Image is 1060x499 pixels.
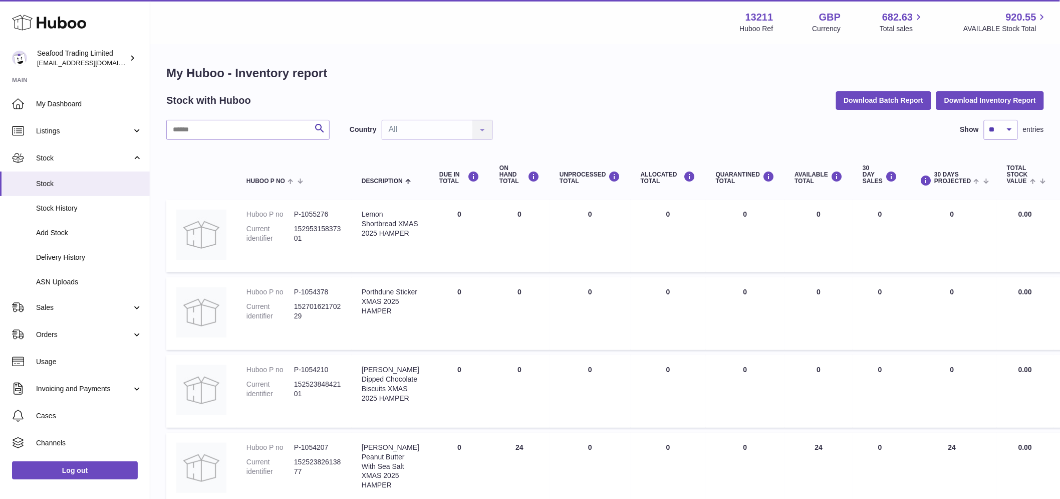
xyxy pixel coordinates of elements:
span: Huboo P no [246,178,285,185]
span: Total sales [880,24,924,34]
dt: Huboo P no [246,210,294,219]
label: Country [350,125,377,134]
div: DUE IN TOTAL [439,171,479,185]
span: 920.55 [1006,11,1036,24]
td: 0 [429,200,489,272]
span: 0.00 [1018,443,1032,451]
img: product image [176,443,226,493]
span: Delivery History [36,253,142,262]
img: product image [176,365,226,415]
dd: 15252382613877 [294,457,342,476]
div: Huboo Ref [740,24,773,34]
span: Description [362,178,403,185]
span: Sales [36,303,132,312]
span: 0.00 [1018,366,1032,374]
td: 0 [785,355,853,428]
span: My Dashboard [36,99,142,109]
dt: Huboo P no [246,365,294,375]
span: AVAILABLE Stock Total [963,24,1048,34]
span: Cases [36,411,142,421]
img: internalAdmin-13211@internal.huboo.com [12,51,27,66]
td: 0 [489,277,550,350]
div: UNPROCESSED Total [560,171,621,185]
h1: My Huboo - Inventory report [166,65,1044,81]
td: 0 [631,277,706,350]
a: 920.55 AVAILABLE Stock Total [963,11,1048,34]
span: 0 [743,443,747,451]
span: Total stock value [1007,165,1028,185]
div: QUARANTINED Total [716,171,775,185]
td: 0 [429,355,489,428]
strong: GBP [819,11,841,24]
div: [PERSON_NAME] Peanut Butter With Sea Salt XMAS 2025 HAMPER [362,443,419,490]
div: ON HAND Total [499,165,540,185]
td: 0 [907,355,997,428]
span: 30 DAYS PROJECTED [934,172,971,185]
dd: 15270162170229 [294,302,342,321]
td: 0 [429,277,489,350]
strong: 13211 [745,11,773,24]
span: Channels [36,438,142,448]
div: Lemon Shortbread XMAS 2025 HAMPER [362,210,419,238]
td: 0 [550,355,631,428]
div: Currency [813,24,841,34]
dd: P-1054378 [294,287,342,297]
td: 0 [631,200,706,272]
td: 0 [489,200,550,272]
span: 0 [743,210,747,218]
span: 0 [743,288,747,296]
span: [EMAIL_ADDRESS][DOMAIN_NAME] [37,59,147,67]
td: 0 [550,200,631,272]
span: 682.63 [882,11,913,24]
td: 0 [631,355,706,428]
dt: Current identifier [246,380,294,399]
span: Orders [36,330,132,340]
img: product image [176,287,226,338]
span: 0.00 [1018,288,1032,296]
dt: Current identifier [246,224,294,243]
span: Stock History [36,204,142,213]
td: 0 [853,355,907,428]
dd: 15252384842101 [294,380,342,399]
span: 0.00 [1018,210,1032,218]
img: product image [176,210,226,260]
div: 30 DAY SALES [863,165,897,185]
dd: P-1055276 [294,210,342,219]
dd: 15295315837301 [294,224,342,243]
label: Show [960,125,979,134]
a: 682.63 Total sales [880,11,924,34]
h2: Stock with Huboo [166,94,251,107]
span: entries [1023,125,1044,134]
dt: Huboo P no [246,287,294,297]
div: Seafood Trading Limited [37,49,127,68]
span: Stock [36,179,142,189]
td: 0 [907,277,997,350]
span: Invoicing and Payments [36,384,132,394]
span: Listings [36,126,132,136]
span: Add Stock [36,228,142,238]
td: 0 [550,277,631,350]
span: Stock [36,153,132,163]
td: 0 [785,277,853,350]
div: AVAILABLE Total [795,171,843,185]
td: 0 [853,277,907,350]
dd: P-1054210 [294,365,342,375]
div: [PERSON_NAME] Dipped Chocolate Biscuits XMAS 2025 HAMPER [362,365,419,403]
dd: P-1054207 [294,443,342,452]
button: Download Batch Report [836,91,932,109]
span: ASN Uploads [36,277,142,287]
dt: Current identifier [246,302,294,321]
td: 0 [907,200,997,272]
button: Download Inventory Report [936,91,1044,109]
dt: Huboo P no [246,443,294,452]
td: 0 [785,200,853,272]
td: 0 [489,355,550,428]
span: Usage [36,357,142,367]
td: 0 [853,200,907,272]
div: Porthdune Sticker XMAS 2025 HAMPER [362,287,419,316]
dt: Current identifier [246,457,294,476]
div: ALLOCATED Total [641,171,696,185]
span: 0 [743,366,747,374]
a: Log out [12,461,138,479]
